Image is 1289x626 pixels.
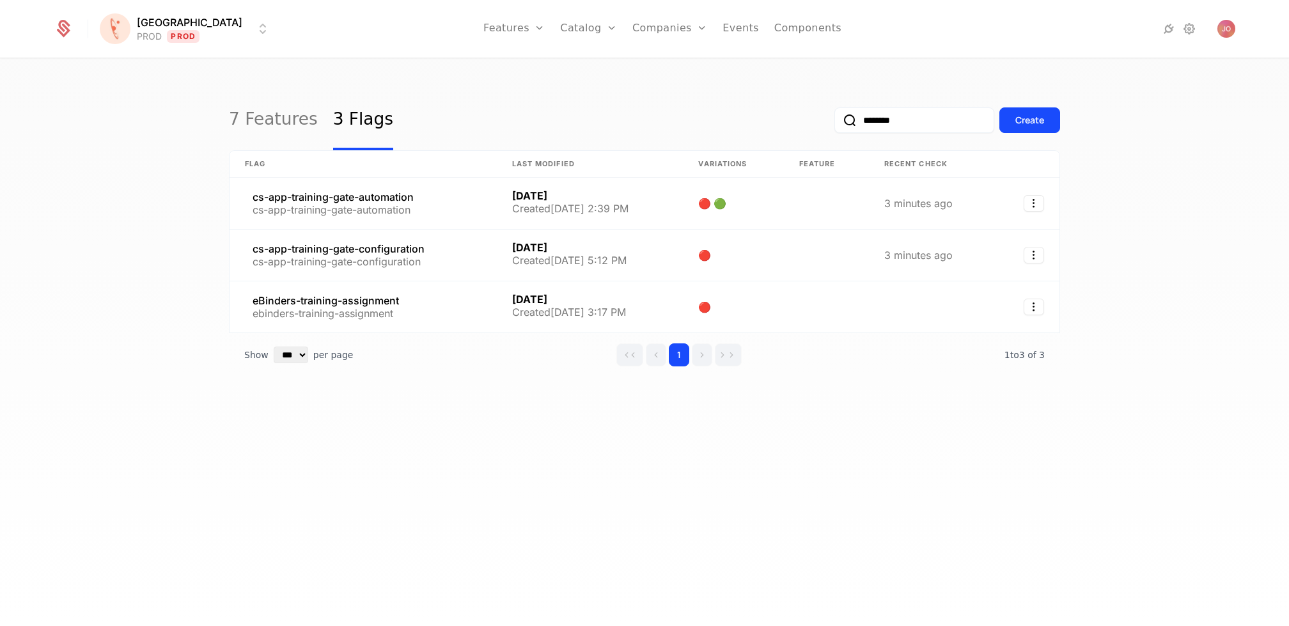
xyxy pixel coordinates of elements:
span: per page [313,348,354,361]
a: 3 Flags [333,90,393,150]
button: Open user button [1217,20,1235,38]
th: Flag [230,151,497,178]
button: Go to previous page [646,343,666,366]
th: Last Modified [497,151,684,178]
span: [GEOGRAPHIC_DATA] [137,15,242,30]
button: Go to first page [616,343,643,366]
img: Florence [100,13,130,44]
div: Page navigation [616,343,742,366]
span: 3 [1004,350,1045,360]
th: Recent check [869,151,995,178]
div: PROD [137,30,162,43]
button: Go to last page [715,343,742,366]
select: Select page size [274,347,308,363]
button: Create [999,107,1060,133]
span: 1 to 3 of [1004,350,1039,360]
th: Feature [784,151,869,178]
a: Settings [1182,21,1197,36]
div: Table pagination [229,333,1060,377]
button: Select environment [104,15,270,43]
button: Select action [1024,195,1044,212]
button: Select action [1024,247,1044,263]
button: Go to page 1 [669,343,689,366]
th: Variations [683,151,783,178]
span: Show [244,348,269,361]
img: Jelena Obradovic [1217,20,1235,38]
button: Select action [1024,299,1044,315]
span: Prod [167,30,199,43]
a: Integrations [1161,21,1176,36]
button: Go to next page [692,343,712,366]
a: 7 Features [229,90,318,150]
div: Create [1015,114,1044,127]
